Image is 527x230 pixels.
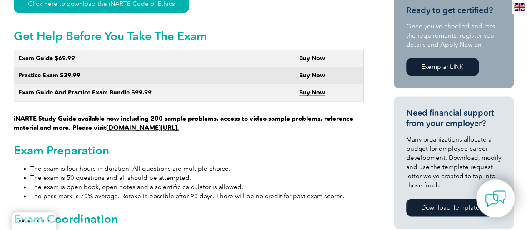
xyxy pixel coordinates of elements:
a: Download Template [406,199,495,216]
a: Exemplar LINK [406,58,479,76]
img: contact-chat.png [485,188,506,209]
strong: Practice Exam $39.99 [18,72,80,79]
h3: Ready to get certified? [406,5,501,15]
strong: iNARTE Study Guide available now including 200 sample problems, access to video sample problems, ... [14,115,353,131]
strong: Exam Guide And Practice Exam Bundle $99.99 [18,89,152,96]
h2: Exam Coordination [14,212,364,225]
p: Once you’ve checked and met the requirements, register your details and Apply Now on [406,22,501,49]
img: en [514,3,525,11]
h2: Exam Preparation [14,144,364,157]
li: The exam is four hours in duration. All questions are multiple choice. [30,164,364,173]
li: The pass mark is 70% average. Retake is possible after 90 days. There will be no credit for past ... [30,192,364,201]
a: [DOMAIN_NAME][URL]. [106,124,179,131]
li: The exam is open book, open notes and a scientific calculator is allowed. [30,182,364,192]
a: BACK TO TOP [12,212,56,230]
li: The exam is 50 questions and all should be attempted. [30,173,364,182]
p: Many organizations allocate a budget for employee career development. Download, modify and use th... [406,135,501,190]
h2: Get Help Before You Take The Exam [14,29,364,43]
a: Buy Now [299,72,325,79]
a: Buy Now [299,55,325,62]
a: Buy Now [299,89,325,96]
strong: Exam Guide $69.99 [18,55,75,62]
h3: Need financial support from your employer? [406,108,501,129]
